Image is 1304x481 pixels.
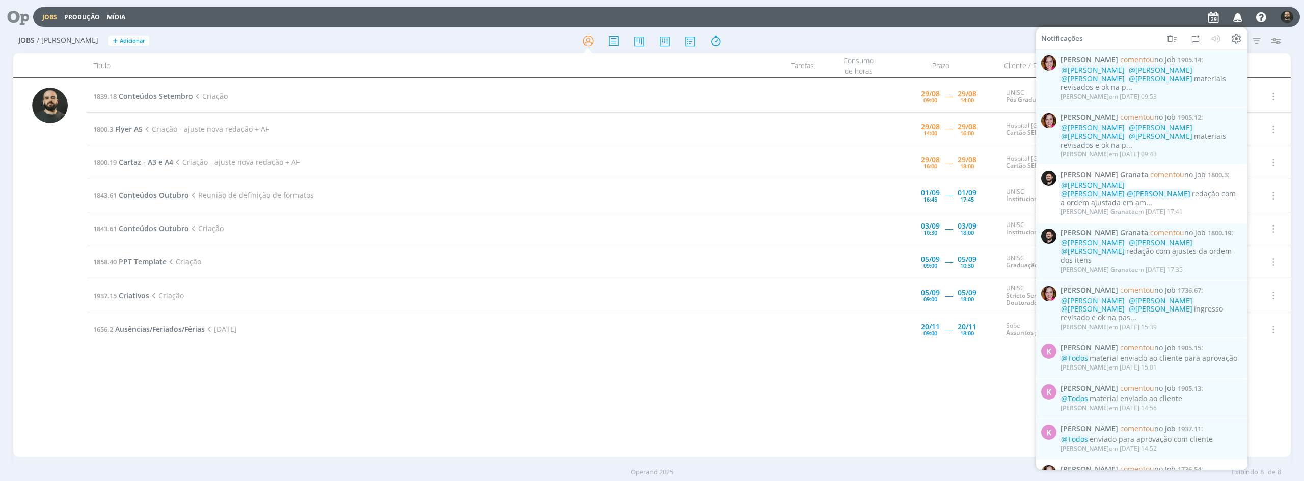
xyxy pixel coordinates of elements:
[1061,344,1118,352] span: [PERSON_NAME]
[921,123,940,130] div: 29/08
[37,36,98,45] span: / [PERSON_NAME]
[958,256,976,263] div: 05/09
[1150,227,1184,237] span: comentou
[119,190,189,200] span: Conteúdos Outubro
[119,291,149,300] span: Criativos
[1061,180,1125,190] span: @[PERSON_NAME]
[1178,343,1201,352] span: 1905.15
[1120,285,1154,295] span: comentou
[1061,55,1118,64] span: [PERSON_NAME]
[1120,383,1176,392] span: no Job
[1041,425,1056,440] div: K
[960,330,974,336] div: 18:00
[1061,73,1125,83] span: @[PERSON_NAME]
[1129,304,1192,314] span: @[PERSON_NAME]
[1260,467,1264,477] span: 8
[1061,228,1148,237] span: [PERSON_NAME] Granata
[119,223,189,233] span: Conteúdos Outubro
[1061,384,1242,392] span: :
[960,130,974,136] div: 16:00
[1120,383,1154,392] span: comentou
[93,191,117,200] span: 1843.61
[143,124,269,134] span: Criação - ajuste nova redação + AF
[958,323,976,330] div: 20/11
[1061,150,1109,158] span: [PERSON_NAME]
[39,13,60,21] button: Jobs
[42,13,57,21] a: Jobs
[1127,189,1190,199] span: @[PERSON_NAME]
[32,88,68,123] img: P
[1120,464,1154,473] span: comentou
[1041,171,1056,186] img: B
[958,222,976,230] div: 03/09
[1041,344,1056,359] div: K
[772,53,833,77] div: Tarefas
[64,13,100,21] a: Produção
[193,91,228,101] span: Criação
[1061,435,1242,444] div: enviado para aprovação com cliente
[1280,8,1294,26] button: P
[1061,246,1125,256] span: @[PERSON_NAME]
[1061,393,1088,403] span: @Todos
[1006,285,1111,306] div: UNISC
[1061,113,1242,122] span: :
[115,324,205,334] span: Ausências/Feriados/Férias
[1006,261,1081,269] a: Graduação de Verão 2026
[1061,228,1242,237] span: :
[998,53,1115,77] div: Cliente / Projeto
[1061,465,1242,473] span: :
[93,190,189,200] a: 1843.61Conteúdos Outubro
[1129,238,1192,247] span: @[PERSON_NAME]
[1006,291,1083,307] a: Stricto Sensu - Mestrado e Doutorado 25/26
[884,53,998,77] div: Prazo
[119,257,167,266] span: PPT Template
[960,230,974,235] div: 18:00
[1061,364,1157,371] div: em [DATE] 15:01
[960,263,974,268] div: 10:30
[1061,404,1109,412] span: [PERSON_NAME]
[1061,286,1118,295] span: [PERSON_NAME]
[921,289,940,296] div: 05/09
[1208,228,1231,237] span: 1800.19
[1129,73,1192,83] span: @[PERSON_NAME]
[93,223,189,233] a: 1843.61Conteúdos Outubro
[1120,343,1154,352] span: comentou
[1150,227,1206,237] span: no Job
[93,91,193,101] a: 1839.18Conteúdos Setembro
[923,330,937,336] div: 09:00
[960,97,974,103] div: 14:00
[93,325,113,334] span: 1656.2
[119,157,173,167] span: Cartaz - A3 e A4
[1120,54,1154,64] span: comentou
[1061,425,1242,433] span: :
[923,230,937,235] div: 10:30
[1006,322,1111,337] div: Sobe
[93,124,143,134] a: 1800.3Flyer A5
[1006,221,1111,236] div: UNISC
[93,157,173,167] a: 1800.19Cartaz - A3 e A4
[189,223,224,233] span: Criação
[61,13,103,21] button: Produção
[1061,239,1242,264] div: redação com ajustes da ordem dos itens
[1129,131,1192,141] span: @[PERSON_NAME]
[119,91,193,101] span: Conteúdos Setembro
[1061,123,1125,132] span: @[PERSON_NAME]
[1061,265,1135,273] span: [PERSON_NAME] Granata
[1061,238,1125,247] span: @[PERSON_NAME]
[1120,423,1176,433] span: no Job
[1120,112,1154,122] span: comentou
[958,289,976,296] div: 05/09
[921,90,940,97] div: 29/08
[1061,208,1183,215] div: em [DATE] 17:41
[1041,465,1056,480] img: B
[1006,122,1111,137] div: Hospital [GEOGRAPHIC_DATA]
[1061,465,1118,473] span: [PERSON_NAME]
[93,224,117,233] span: 1843.61
[1061,92,1109,101] span: [PERSON_NAME]
[1061,354,1242,362] div: material enviado ao cliente para aprovação
[958,90,976,97] div: 29/08
[1041,384,1056,399] div: K
[1041,55,1056,71] img: B
[1061,66,1242,92] div: materiais revisados e ok na p...
[1061,113,1118,122] span: [PERSON_NAME]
